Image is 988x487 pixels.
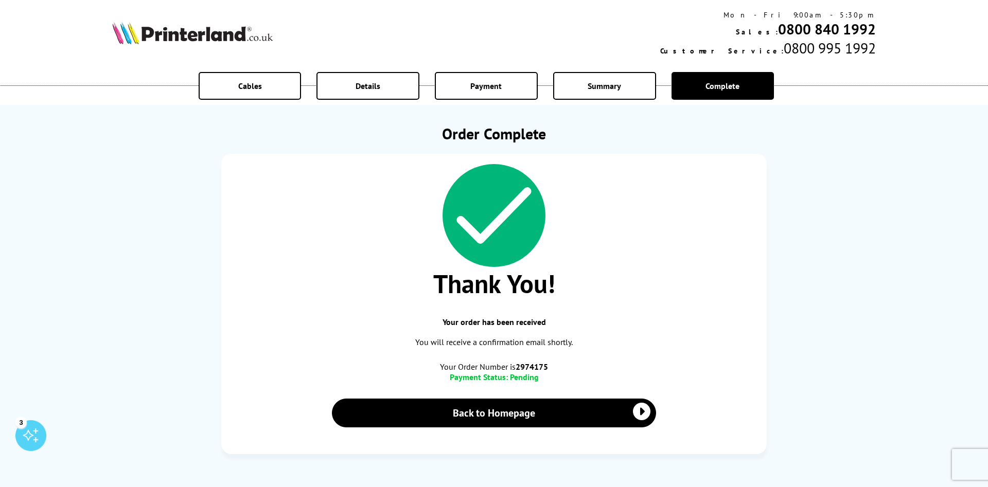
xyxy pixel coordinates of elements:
[736,27,778,37] span: Sales:
[784,39,876,58] span: 0800 995 1992
[510,372,539,382] span: Pending
[660,10,876,20] div: Mon - Fri 9:00am - 5:30pm
[232,267,756,300] span: Thank You!
[15,417,27,428] div: 3
[705,81,739,91] span: Complete
[588,81,621,91] span: Summary
[332,399,656,427] a: Back to Homepage
[660,46,784,56] span: Customer Service:
[450,372,508,382] span: Payment Status:
[778,20,876,39] a: 0800 840 1992
[232,335,756,349] p: You will receive a confirmation email shortly.
[232,317,756,327] span: Your order has been received
[470,81,502,91] span: Payment
[221,123,767,143] h1: Order Complete
[238,81,262,91] span: Cables
[356,81,380,91] span: Details
[112,22,273,44] img: Printerland Logo
[516,362,548,372] b: 2974175
[232,362,756,372] span: Your Order Number is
